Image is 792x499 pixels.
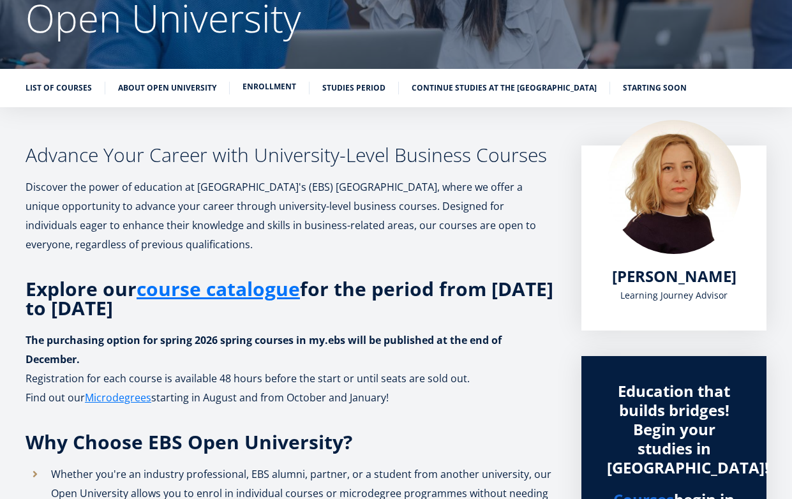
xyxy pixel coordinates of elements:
a: course catalogue [137,279,300,299]
span: Why Choose EBS Open University? [26,429,352,455]
img: Kadri Osula Learning Journey Advisor [607,120,741,254]
a: Microdegrees [85,388,151,407]
a: Studies period [322,82,385,94]
a: About Open University [118,82,216,94]
strong: Explore our for the period from [DATE] to [DATE] [26,276,553,321]
a: [PERSON_NAME] [612,267,736,286]
p: Discover the power of education at [GEOGRAPHIC_DATA]'s (EBS) [GEOGRAPHIC_DATA], where we offer a ... [26,177,556,254]
strong: The purchasing option for spring 2026 spring courses in my.ebs will be published at the end of De... [26,333,502,366]
a: List of Courses [26,82,92,94]
div: Learning Journey Advisor [607,286,741,305]
p: Registration for each course is available 48 hours before the start or until seats are sold out. ... [26,369,556,407]
a: Starting soon [623,82,687,94]
a: Continue studies at the [GEOGRAPHIC_DATA] [412,82,597,94]
div: Education that builds bridges! Begin your studies in [GEOGRAPHIC_DATA]! [607,382,741,477]
h3: Advance Your Career with University-Level Business Courses [26,145,556,165]
span: [PERSON_NAME] [612,265,736,287]
a: Enrollment [243,80,296,93]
